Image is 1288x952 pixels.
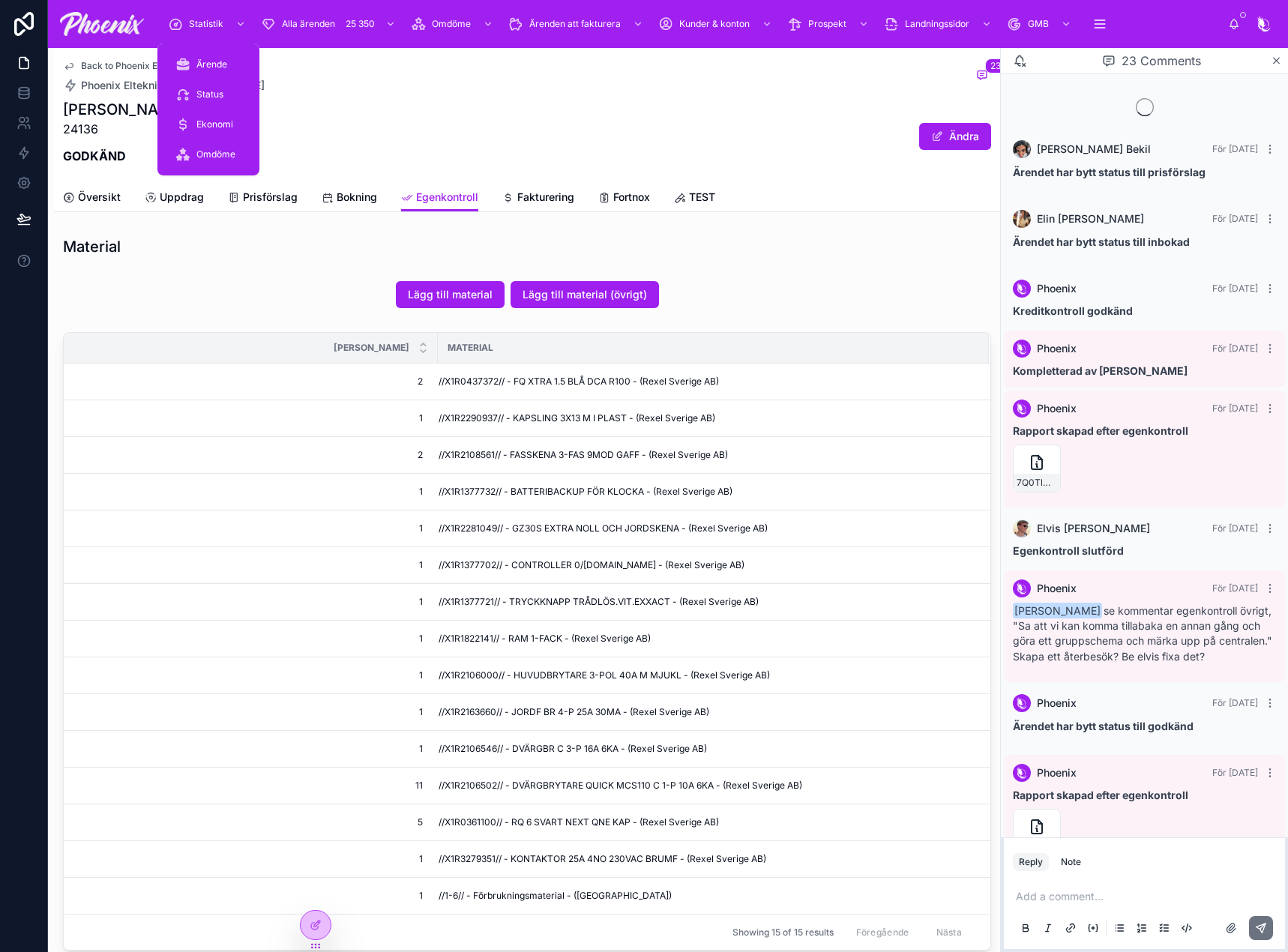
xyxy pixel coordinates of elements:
[1037,281,1077,296] span: Phoenix
[166,51,250,78] a: Ärende
[1013,304,1133,317] strong: Kreditkontroll godkänd
[598,184,650,214] a: Fortnox
[1055,853,1087,871] button: Note
[439,743,707,755] span: //X1R2106546// - DVÄRGBR C 3-P 16A 6KA - (Rexel Sverige AB)
[408,287,493,302] span: Lägg till material
[334,342,409,354] span: [PERSON_NAME]
[81,78,163,93] span: Phoenix Elteknik
[808,18,846,30] span: Prospekt
[973,67,991,85] button: 23
[439,559,744,571] span: //X1R1377702// - CONTROLLER 0/[DOMAIN_NAME] - (Rexel Sverige AB)
[189,18,223,30] span: Statistik
[1037,142,1151,157] span: [PERSON_NAME] Bekil
[654,10,780,37] a: Kunder & konton
[439,706,709,718] span: //X1R2163660// - JORDF BR 4-P 25A 30MA - (Rexel Sverige AB)
[1122,52,1201,70] span: 23 Comments
[1013,648,1276,664] p: Skapa ett återbesök? Be elvis fixa det?
[985,58,1006,73] span: 23
[439,596,759,608] span: //X1R1377721// - TRYCKKNAPP TRÅDLÖS.VIT.EXXACT - (Rexel Sverige AB)
[341,15,379,33] div: 25 350
[88,486,423,498] span: 1
[1212,143,1258,154] span: För [DATE]
[1002,10,1079,37] a: GMB
[1013,424,1188,437] strong: Rapport skapad efter egenkontroll
[88,706,423,718] span: 1
[396,281,505,308] button: Lägg till material
[88,816,423,828] span: 5
[1013,603,1276,664] div: se kommentar egenkontroll övrigt, "Sa att vi kan komma tillabaka en annan gång och göra ett grupp...
[1037,341,1077,356] span: Phoenix
[1212,343,1258,354] span: För [DATE]
[88,412,423,424] span: 1
[439,780,802,792] span: //X1R2106502// - DVÄRGBRYTARE QUICK MCS110 C 1-P 10A 6KA - (Rexel Sverige AB)
[1212,403,1258,414] span: För [DATE]
[1017,477,1057,489] span: 7Q0Tlm8McAUIVUMKWw2unPccWToeUq2EbEpNnfPWpHGYTXFpTOaEMNo2Y56AvzPMK_vd7ecuB8JrcuvMNFbq-ixUazm0XHD53...
[88,853,423,865] span: 1
[523,287,647,302] span: Lägg till material (övrigt)
[228,184,298,214] a: Prisförslag
[63,148,126,163] strong: GODKÄND
[166,111,250,138] a: Ekonomi
[243,190,298,205] span: Prisförslag
[674,184,715,214] a: TEST
[905,18,969,30] span: Landningssidor
[439,816,719,828] span: //X1R0361100// - RQ 6 SVART NEXT QNE KAP - (Rexel Sverige AB)
[511,281,659,308] button: Lägg till material (övrigt)
[1037,696,1077,711] span: Phoenix
[78,190,121,205] span: Översikt
[919,123,991,150] button: Ändra
[88,376,423,388] span: 2
[160,190,204,205] span: Uppdrag
[1061,856,1081,868] div: Note
[145,184,204,214] a: Uppdrag
[196,58,227,70] span: Ärende
[63,236,121,257] h1: Material
[529,18,621,30] span: Ärenden att fakturera
[1212,582,1258,594] span: För [DATE]
[1013,544,1124,557] strong: Egenkontroll slutförd
[448,342,493,354] span: Material
[1013,235,1190,248] strong: Ärendet har bytt status till inbokad
[166,81,250,108] a: Status
[88,633,423,645] span: 1
[88,780,423,792] span: 11
[63,120,186,138] p: 24136
[1212,213,1258,224] span: För [DATE]
[88,669,423,681] span: 1
[439,890,672,902] span: //1-6// - Förbrukningsmaterial - ([GEOGRAPHIC_DATA])
[689,190,715,205] span: TEST
[439,486,732,498] span: //X1R1377732// - BATTERIBACKUP FÖR KLOCKA - (Rexel Sverige AB)
[196,148,235,160] span: Omdöme
[439,522,768,534] span: //X1R2281049// - GZ30S EXTRA NOLL OCH JORDSKENA - (Rexel Sverige AB)
[1037,581,1077,596] span: Phoenix
[63,99,186,120] h1: [PERSON_NAME]
[88,596,423,608] span: 1
[439,449,728,461] span: //X1R2108561// - FASSKENA 3-FAS 9MOD GAFF - (Rexel Sverige AB)
[439,412,715,424] span: //X1R2290937// - KAPSLING 3X13 M I PLAST - (Rexel Sverige AB)
[1212,697,1258,708] span: För [DATE]
[63,60,186,72] a: Back to Phoenix Elteknik
[1037,765,1077,780] span: Phoenix
[282,18,335,30] span: Alla ärenden
[166,141,250,168] a: Omdöme
[732,927,834,939] span: Showing 15 of 15 results
[1028,18,1049,30] span: GMB
[504,10,651,37] a: Ärenden att fakturera
[256,10,403,37] a: Alla ärenden25 350
[1037,521,1150,536] span: Elvis [PERSON_NAME]
[322,184,377,214] a: Bokning
[439,669,770,681] span: //X1R2106000// - HUVUDBRYTARE 3-POL 40A M MJUKL - (Rexel Sverige AB)
[439,853,766,865] span: //X1R3279351// - KONTAKTOR 25A 4NO 230VAC BRUMF - (Rexel Sverige AB)
[88,559,423,571] span: 1
[406,10,501,37] a: Omdöme
[1212,767,1258,778] span: För [DATE]
[679,18,750,30] span: Kunder & konton
[1013,789,1188,801] strong: Rapport skapad efter egenkontroll
[439,376,719,388] span: //X1R0437372// - FQ XTRA 1.5 BLÅ DCA R100 - (Rexel Sverige AB)
[1013,720,1194,732] strong: Ärendet har bytt status till godkänd
[783,10,876,37] a: Prospekt
[81,60,186,72] span: Back to Phoenix Elteknik
[63,184,121,214] a: Översikt
[156,7,1228,40] div: scrollable content
[1212,522,1258,534] span: För [DATE]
